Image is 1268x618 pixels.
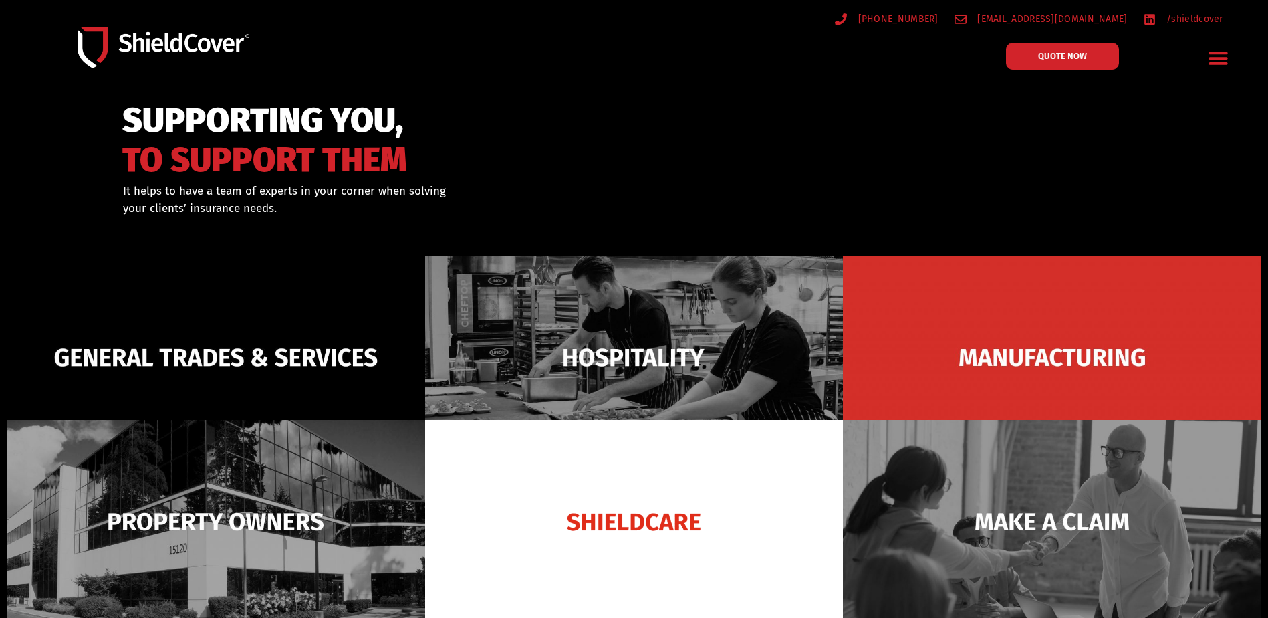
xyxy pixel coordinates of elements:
a: [PHONE_NUMBER] [835,11,938,27]
span: [EMAIL_ADDRESS][DOMAIN_NAME] [974,11,1127,27]
a: [EMAIL_ADDRESS][DOMAIN_NAME] [955,11,1128,27]
div: It helps to have a team of experts in your corner when solving [123,183,703,217]
span: QUOTE NOW [1038,51,1087,60]
div: Menu Toggle [1202,42,1234,74]
a: QUOTE NOW [1006,43,1119,70]
a: /shieldcover [1144,11,1223,27]
img: Shield-Cover-Underwriting-Australia-logo-full [78,27,249,69]
p: your clients’ insurance needs. [123,200,703,217]
span: SUPPORTING YOU, [122,107,407,134]
span: [PHONE_NUMBER] [855,11,938,27]
span: /shieldcover [1163,11,1223,27]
